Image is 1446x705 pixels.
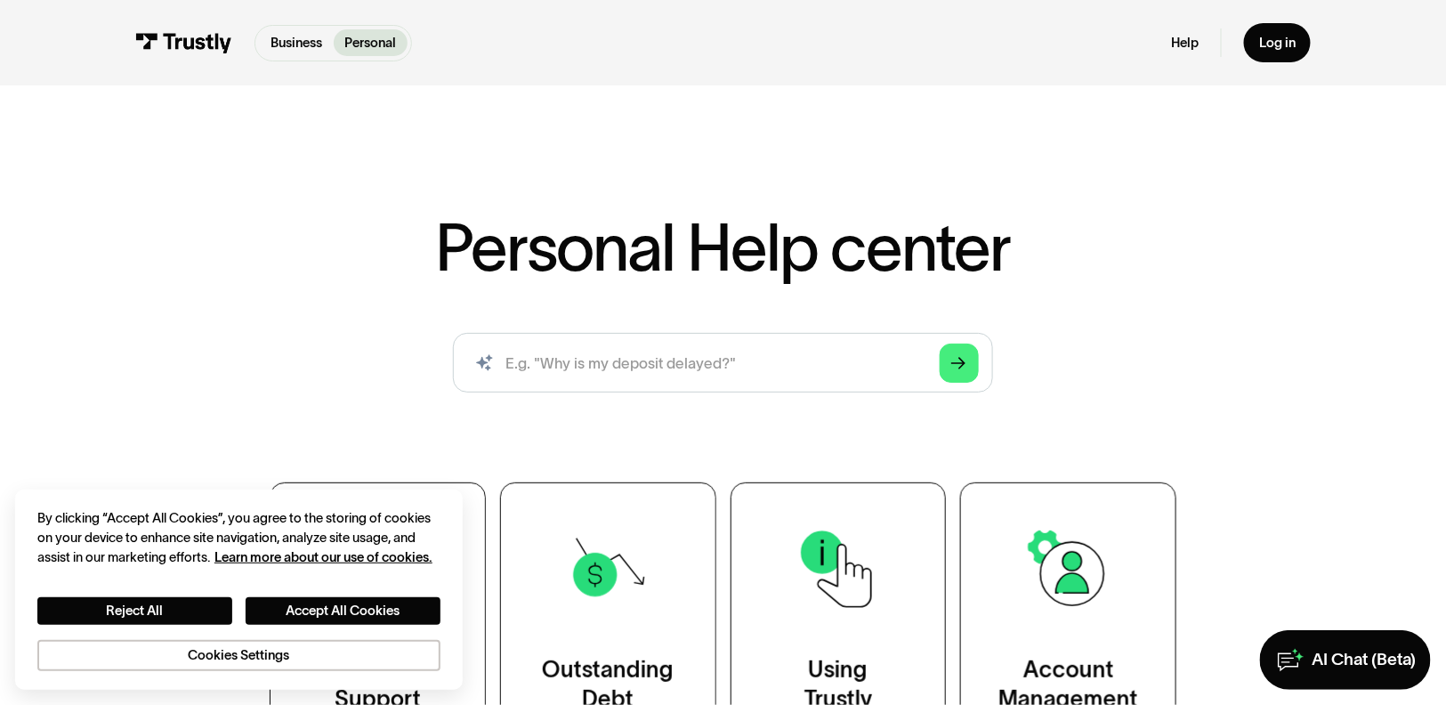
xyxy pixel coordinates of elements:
h1: Personal Help center [436,215,1011,280]
p: Business [271,33,322,53]
div: Log in [1259,35,1296,52]
div: Cookie banner [15,490,463,690]
input: search [453,333,994,393]
a: Personal [334,29,408,56]
a: More information about your privacy, opens in a new tab [214,550,432,564]
a: Log in [1244,23,1311,62]
a: AI Chat (Beta) [1260,630,1431,690]
a: Help [1171,35,1199,52]
button: Cookies Settings [37,640,440,671]
button: Reject All [37,597,232,625]
button: Accept All Cookies [246,597,440,625]
div: AI Chat (Beta) [1312,649,1416,671]
div: Privacy [37,508,440,671]
a: Business [259,29,333,56]
p: Personal [344,33,396,53]
div: By clicking “Accept All Cookies”, you agree to the storing of cookies on your device to enhance s... [37,508,440,567]
img: Trustly Logo [135,33,232,53]
form: Search [453,333,994,393]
